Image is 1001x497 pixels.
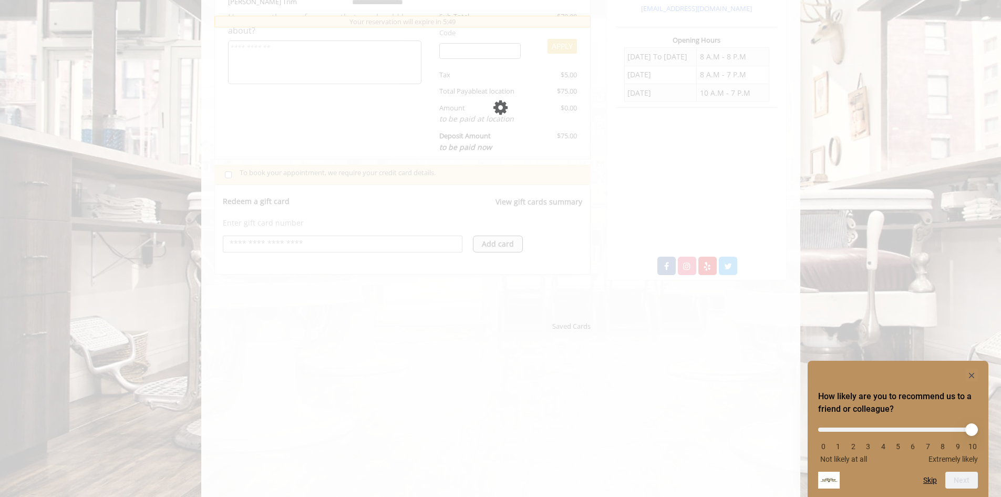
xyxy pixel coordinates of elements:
[967,442,978,451] li: 10
[818,369,978,489] div: How likely are you to recommend us to a friend or colleague? Select an option from 0 to 10, with ...
[928,455,978,463] span: Extremely likely
[923,476,937,484] button: Skip
[863,442,873,451] li: 3
[820,455,867,463] span: Not likely at all
[818,420,978,463] div: How likely are you to recommend us to a friend or colleague? Select an option from 0 to 10, with ...
[923,442,933,451] li: 7
[818,442,829,451] li: 0
[848,442,859,451] li: 2
[833,442,843,451] li: 1
[818,390,978,415] h2: How likely are you to recommend us to a friend or colleague? Select an option from 0 to 10, with ...
[878,442,889,451] li: 4
[965,369,978,382] button: Hide survey
[907,442,918,451] li: 6
[893,442,903,451] li: 5
[953,442,963,451] li: 9
[945,472,978,489] button: Next question
[937,442,948,451] li: 8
